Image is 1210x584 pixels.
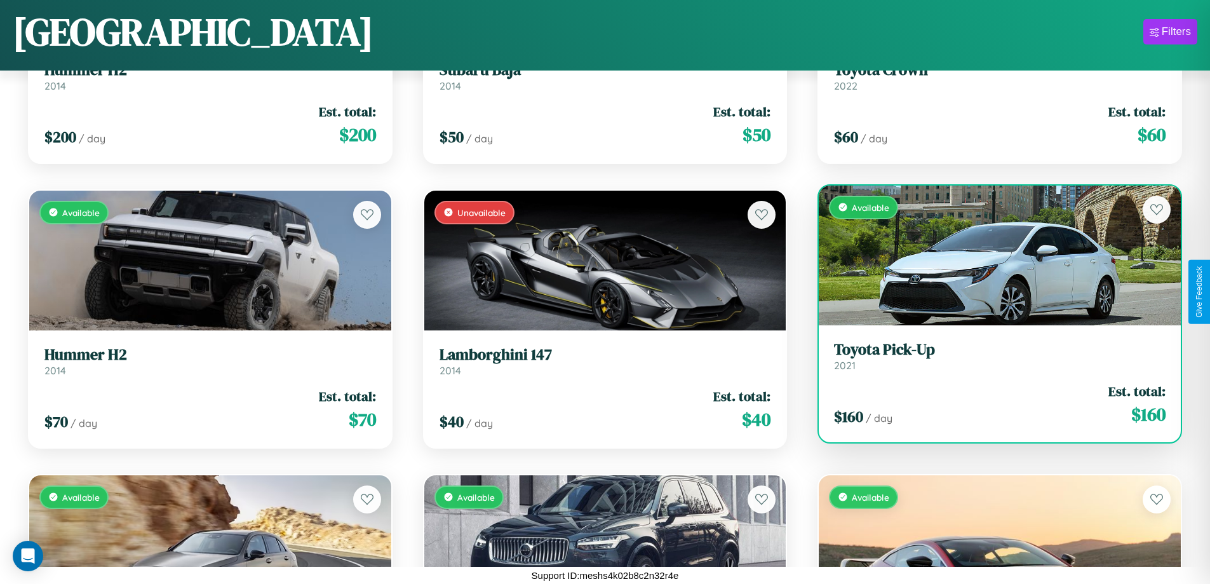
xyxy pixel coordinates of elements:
[1108,102,1166,121] span: Est. total:
[457,207,506,218] span: Unavailable
[440,79,461,92] span: 2014
[440,346,771,377] a: Lamborghini 1472014
[71,417,97,430] span: / day
[1138,122,1166,147] span: $ 60
[834,406,863,427] span: $ 160
[440,411,464,432] span: $ 40
[44,61,376,92] a: Hummer H22014
[834,126,858,147] span: $ 60
[440,364,461,377] span: 2014
[13,541,43,571] div: Open Intercom Messenger
[834,359,856,372] span: 2021
[44,346,376,364] h3: Hummer H2
[713,387,770,405] span: Est. total:
[743,122,770,147] span: $ 50
[852,202,889,213] span: Available
[1108,382,1166,400] span: Est. total:
[1143,19,1197,44] button: Filters
[13,6,373,58] h1: [GEOGRAPHIC_DATA]
[440,61,771,79] h3: Subaru Baja
[713,102,770,121] span: Est. total:
[79,132,105,145] span: / day
[1131,402,1166,427] span: $ 160
[44,126,76,147] span: $ 200
[852,492,889,503] span: Available
[742,407,770,432] span: $ 40
[319,102,376,121] span: Est. total:
[44,79,66,92] span: 2014
[1162,25,1191,38] div: Filters
[532,567,679,584] p: Support ID: meshs4k02b8c2n32r4e
[1195,266,1204,318] div: Give Feedback
[440,126,464,147] span: $ 50
[44,411,68,432] span: $ 70
[44,61,376,79] h3: Hummer H2
[457,492,495,503] span: Available
[466,417,493,430] span: / day
[834,61,1166,79] h3: Toyota Crown
[834,341,1166,372] a: Toyota Pick-Up2021
[339,122,376,147] span: $ 200
[62,207,100,218] span: Available
[834,79,857,92] span: 2022
[834,61,1166,92] a: Toyota Crown2022
[834,341,1166,359] h3: Toyota Pick-Up
[319,387,376,405] span: Est. total:
[466,132,493,145] span: / day
[44,364,66,377] span: 2014
[440,61,771,92] a: Subaru Baja2014
[866,412,892,424] span: / day
[62,492,100,503] span: Available
[349,407,376,432] span: $ 70
[861,132,887,145] span: / day
[440,346,771,364] h3: Lamborghini 147
[44,346,376,377] a: Hummer H22014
